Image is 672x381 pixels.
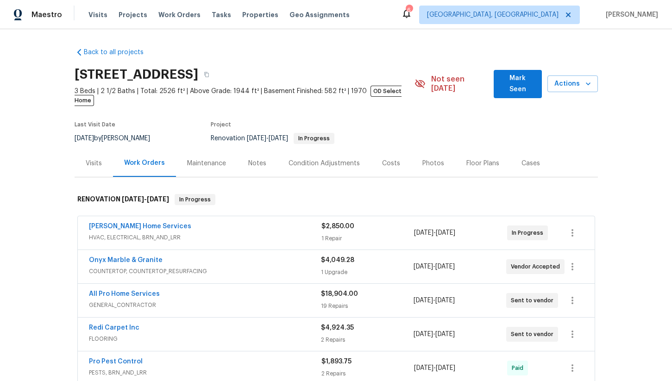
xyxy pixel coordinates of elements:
span: [DATE] [269,135,288,142]
span: [DATE] [414,263,433,270]
span: OD Select Home [75,86,402,106]
div: by [PERSON_NAME] [75,133,161,144]
span: In Progress [295,136,333,141]
span: - [414,363,455,373]
span: [DATE] [436,365,455,371]
span: Project [211,122,231,127]
span: Actions [555,78,590,90]
div: 1 Upgrade [321,268,414,277]
span: [DATE] [435,263,455,270]
span: HVAC, ELECTRICAL, BRN_AND_LRR [89,233,321,242]
span: Mark Seen [501,73,534,95]
span: Properties [242,10,278,19]
span: In Progress [176,195,214,204]
span: In Progress [512,228,547,237]
div: 2 Repairs [321,335,414,344]
span: 3 Beds | 2 1/2 Baths | Total: 2526 ft² | Above Grade: 1944 ft² | Basement Finished: 582 ft² | 1970 [75,87,415,105]
a: Onyx Marble & Granite [89,257,163,263]
h6: RENOVATION [77,194,169,205]
span: Sent to vendor [511,330,557,339]
span: [DATE] [414,297,433,304]
div: Maintenance [187,159,226,168]
span: $2,850.00 [321,223,354,230]
button: Actions [547,75,598,93]
div: Floor Plans [466,159,499,168]
button: Copy Address [198,66,215,83]
span: - [122,196,169,202]
div: Work Orders [124,158,165,168]
span: $4,049.28 [321,257,354,263]
span: $4,924.35 [321,325,354,331]
span: Not seen [DATE] [431,75,488,93]
div: Costs [382,159,400,168]
div: Notes [248,159,266,168]
span: Visits [88,10,107,19]
span: [DATE] [75,135,94,142]
span: - [247,135,288,142]
div: 6 [406,6,412,15]
div: Cases [521,159,540,168]
h2: [STREET_ADDRESS] [75,70,198,79]
span: [DATE] [435,297,455,304]
span: - [414,330,455,339]
a: Back to all projects [75,48,163,57]
a: Redi Carpet Inc [89,325,139,331]
span: [DATE] [414,331,433,337]
span: Work Orders [158,10,201,19]
div: 19 Repairs [321,301,414,311]
span: [DATE] [414,365,433,371]
span: Maestro [31,10,62,19]
a: All Pro Home Services [89,291,160,297]
button: Mark Seen [494,70,542,98]
span: [DATE] [436,230,455,236]
span: [DATE] [247,135,266,142]
span: - [414,296,455,305]
div: 1 Repair [321,234,415,243]
span: Tasks [212,12,231,18]
span: PESTS, BRN_AND_LRR [89,368,321,377]
span: [DATE] [414,230,433,236]
span: $1,893.75 [321,358,352,365]
span: COUNTERTOP, COUNTERTOP_RESURFACING [89,267,321,276]
span: [DATE] [147,196,169,202]
span: GENERAL_CONTRACTOR [89,300,321,310]
span: Vendor Accepted [511,262,564,271]
a: [PERSON_NAME] Home Services [89,223,191,230]
span: Last Visit Date [75,122,115,127]
span: FLOORING [89,334,321,344]
span: [PERSON_NAME] [602,10,658,19]
div: Photos [422,159,444,168]
span: [DATE] [122,196,144,202]
span: Paid [512,363,527,373]
span: Sent to vendor [511,296,557,305]
div: Condition Adjustments [289,159,360,168]
div: 2 Repairs [321,369,415,378]
span: Projects [119,10,147,19]
span: Renovation [211,135,334,142]
span: [GEOGRAPHIC_DATA], [GEOGRAPHIC_DATA] [427,10,559,19]
span: Geo Assignments [289,10,350,19]
span: [DATE] [435,331,455,337]
div: Visits [86,159,102,168]
a: Pro Pest Control [89,358,143,365]
div: RENOVATION [DATE]-[DATE]In Progress [75,185,598,214]
span: $18,904.00 [321,291,358,297]
span: - [414,228,455,237]
span: - [414,262,455,271]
